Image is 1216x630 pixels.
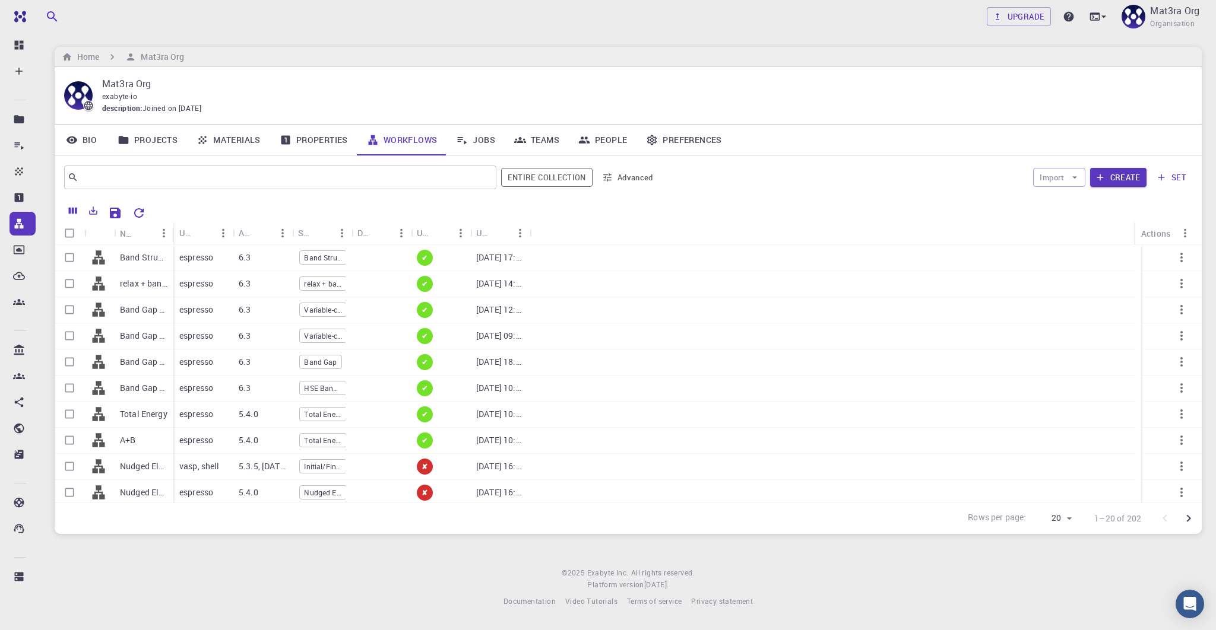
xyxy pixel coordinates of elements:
[1176,590,1204,618] div: Open Intercom Messenger
[417,221,432,244] div: Up-to-date
[25,8,68,19] span: Support
[195,224,214,243] button: Sort
[417,383,432,393] span: ✔
[1141,222,1170,245] div: Actions
[120,330,167,342] p: Band Gap (LDA) (Relax)
[565,596,617,606] span: Video Tutorials
[503,596,556,607] a: Documentation
[120,222,135,245] div: Name
[179,221,195,244] div: Used application
[476,382,524,394] p: [DATE] 10:19
[351,221,411,244] div: Default
[292,221,351,244] div: Subworkflows
[476,408,524,420] p: [DATE] 10:19
[451,224,470,243] button: Menu
[239,304,251,316] p: 6.3
[565,596,617,607] a: Video Tutorials
[1150,4,1199,18] p: Mat3ra Org
[239,252,251,263] p: 6.3
[392,224,411,243] button: Menu
[313,224,332,243] button: Sort
[179,382,213,394] p: espresso
[63,201,83,220] button: Columns
[179,330,213,342] p: espresso
[417,279,432,289] span: ✔
[239,486,258,498] p: 5.4.0
[233,221,292,244] div: Application Version
[644,580,669,589] span: [DATE] .
[476,304,524,316] p: [DATE] 12:24
[83,201,103,220] button: Export
[120,434,135,446] p: A+B
[103,201,127,225] button: Save Explorer Settings
[505,125,569,155] a: Teams
[417,305,432,315] span: ✔
[179,434,213,446] p: espresso
[239,278,251,289] p: 6.3
[1176,224,1195,243] button: Menu
[476,460,524,472] p: [DATE] 16:28
[1122,5,1145,28] img: Mat3ra Org
[239,330,251,342] p: 6.3
[300,331,346,341] span: Variable-cell Relaxation
[587,567,629,579] a: Exabyte Inc.
[120,408,167,420] p: Total Energy
[631,567,695,579] span: All rights reserved.
[432,224,451,243] button: Sort
[214,224,233,243] button: Menu
[179,460,220,472] p: vasp, shell
[300,488,346,498] span: Nudged Elastic Band (NEB)
[332,224,351,243] button: Menu
[102,91,137,101] span: exabyte-io
[476,278,524,289] p: [DATE] 14:24
[9,11,26,23] img: logo
[173,221,233,244] div: Used application
[411,221,470,244] div: Up-to-date
[417,409,432,419] span: ✔
[417,462,432,472] span: ✘
[55,125,108,155] a: Bio
[587,568,629,577] span: Exabyte Inc.
[357,221,373,244] div: Default
[254,224,273,243] button: Sort
[1177,507,1201,530] button: Go to next page
[476,356,524,368] p: [DATE] 18:38
[136,50,184,63] h6: Mat3ra Org
[239,460,286,472] p: 5.3.5, [DATE]
[142,103,201,114] span: Joined on [DATE]
[108,125,187,155] a: Projects
[120,486,167,498] p: Nudged Elastic Band (NEB) (clone)
[300,462,346,472] span: Initial/Final Total Energies
[1033,168,1085,187] button: Import
[179,356,213,368] p: espresso
[120,460,167,472] p: Nudged Elastic Band (NEB) (clone)
[417,488,432,498] span: ✘
[120,382,167,394] p: Band Gap + DoS - HSE (clone)
[691,596,753,607] a: Privacy statement
[1031,510,1075,527] div: 20
[476,434,524,446] p: [DATE] 10:19
[179,486,213,498] p: espresso
[417,253,432,263] span: ✔
[417,357,432,367] span: ✔
[562,567,587,579] span: © 2025
[135,224,154,243] button: Sort
[270,125,357,155] a: Properties
[187,125,270,155] a: Materials
[501,168,593,187] span: Filter throughout whole library including sets (folders)
[597,168,659,187] button: Advanced
[511,224,530,243] button: Menu
[298,221,313,244] div: Subworkflows
[1151,168,1192,187] button: set
[300,279,346,289] span: relax + band structure
[273,224,292,243] button: Menu
[1150,18,1195,30] span: Organisation
[417,435,432,446] span: ✔
[179,304,213,316] p: espresso
[127,201,151,225] button: Reset Explorer Settings
[357,125,447,155] a: Workflows
[239,382,251,394] p: 6.3
[492,224,511,243] button: Sort
[120,304,167,316] p: Band Gap (GGA, Relax, Norm-conserving PSPS)
[569,125,636,155] a: People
